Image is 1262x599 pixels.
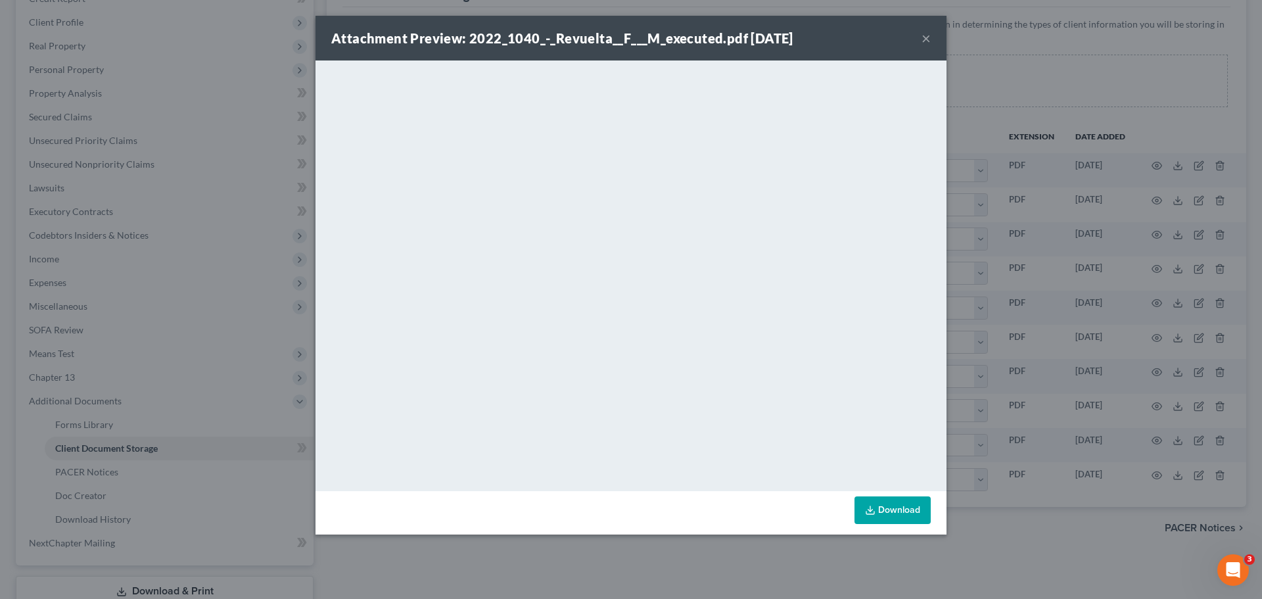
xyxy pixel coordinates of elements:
[315,60,947,488] iframe: <object ng-attr-data='[URL][DOMAIN_NAME]' type='application/pdf' width='100%' height='650px'></ob...
[1244,554,1255,565] span: 3
[1217,554,1249,586] iframe: Intercom live chat
[331,30,793,46] strong: Attachment Preview: 2022_1040_-_Revuelta__F___M_executed.pdf [DATE]
[854,496,931,524] a: Download
[922,30,931,46] button: ×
